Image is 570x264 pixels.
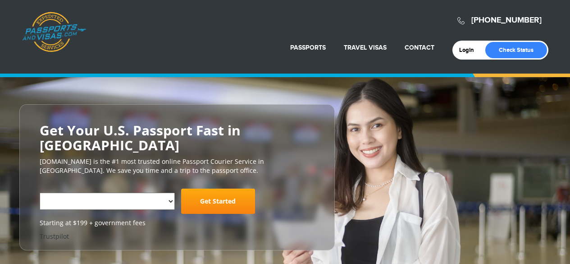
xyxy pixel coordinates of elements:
a: Passports [290,44,326,51]
span: Starting at $199 + government fees [40,218,315,227]
a: Contact [405,44,434,51]
a: [PHONE_NUMBER] [471,15,542,25]
a: Passports & [DOMAIN_NAME] [22,12,86,52]
a: Login [459,46,480,54]
h2: Get Your U.S. Passport Fast in [GEOGRAPHIC_DATA] [40,123,315,153]
a: Check Status [485,42,547,58]
a: Trustpilot [40,232,69,241]
a: Get Started [181,189,255,214]
p: [DOMAIN_NAME] is the #1 most trusted online Passport Courier Service in [GEOGRAPHIC_DATA]. We sav... [40,157,315,175]
a: Travel Visas [344,44,387,51]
